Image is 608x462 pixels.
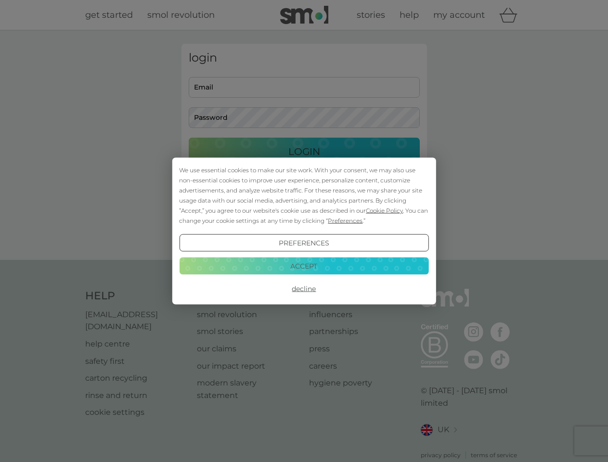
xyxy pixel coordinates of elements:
[366,207,403,214] span: Cookie Policy
[179,165,428,226] div: We use essential cookies to make our site work. With your consent, we may also use non-essential ...
[328,217,362,224] span: Preferences
[172,158,436,305] div: Cookie Consent Prompt
[179,234,428,252] button: Preferences
[179,257,428,274] button: Accept
[179,280,428,297] button: Decline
